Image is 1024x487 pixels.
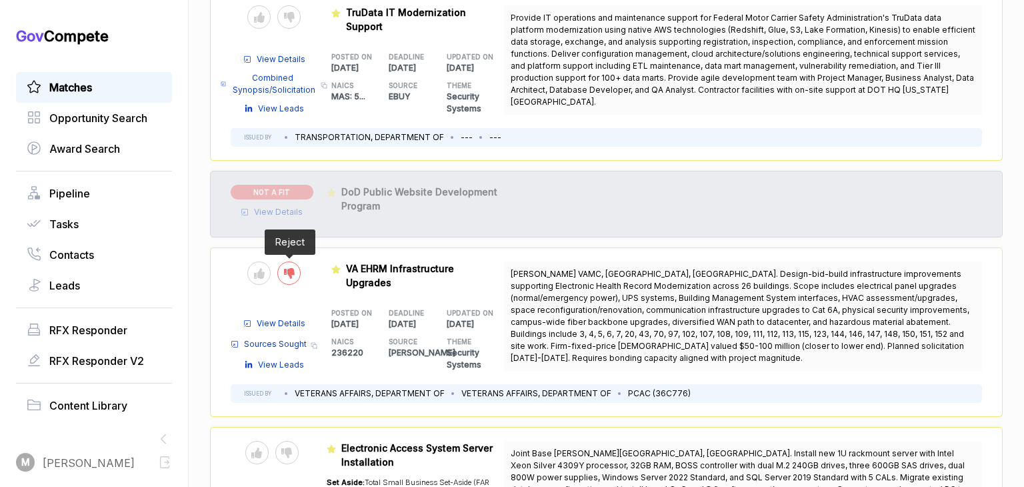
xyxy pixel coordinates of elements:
a: Sources Sought [231,338,307,350]
h5: POSTED ON [331,52,368,62]
h5: THEME [447,81,483,91]
a: Content Library [27,398,161,414]
span: View Details [257,318,305,330]
a: Award Search [27,141,161,157]
span: Provide IT operations and maintenance support for Federal Motor Carrier Safety Administration's T... [511,13,975,107]
span: Idea Generator [49,428,125,444]
span: [PERSON_NAME] [43,455,135,471]
a: Contacts [27,247,161,263]
a: Pipeline [27,185,161,201]
span: View Leads [258,103,304,115]
span: RFX Responder [49,322,127,338]
p: [DATE] [389,62,447,74]
span: MAS: 5 ... [331,91,365,101]
h5: DEADLINE [389,308,425,318]
a: RFX Responder V2 [27,353,161,369]
h5: SOURCE [389,81,425,91]
a: Opportunity Search [27,110,161,126]
h5: NAICS [331,81,368,91]
h1: Compete [16,27,172,45]
h5: SOURCE [389,337,425,347]
li: PCAC (36C776) [628,388,691,400]
span: Award Search [49,141,120,157]
h5: ISSUED BY [244,133,271,141]
span: [PERSON_NAME] VAMC, [GEOGRAPHIC_DATA], [GEOGRAPHIC_DATA]. Design-bid-build infrastructure improve... [511,269,969,363]
span: DoD Public Website Development Program [341,186,497,211]
span: Content Library [49,398,127,414]
li: VETERANS AFFAIRS, DEPARTMENT OF [295,388,445,400]
li: VETERANS AFFAIRS, DEPARTMENT OF [461,388,611,400]
p: [DATE] [447,62,505,74]
span: VA EHRM Infrastructure Upgrades [346,263,454,288]
span: RFX Responder V2 [49,353,144,369]
span: Set Aside: [327,478,365,487]
span: Pipeline [49,185,90,201]
li: TRANSPORTATION, DEPARTMENT OF [295,131,444,143]
a: Matches [27,79,161,95]
h5: UPDATED ON [447,52,483,62]
li: --- [489,131,501,143]
span: Opportunity Search [49,110,147,126]
a: RFX Responder [27,322,161,338]
a: Combined Synopsis/Solicitation [221,72,317,96]
span: Matches [49,79,92,95]
li: --- [461,131,473,143]
span: Contacts [49,247,94,263]
span: M [21,456,30,470]
span: View Details [254,206,303,218]
span: Tasks [49,216,79,232]
p: 236220 [331,347,389,359]
span: Combined Synopsis/Solicitation [231,72,317,96]
h5: POSTED ON [331,308,368,318]
h5: ISSUED BY [244,390,271,398]
a: Leads [27,278,161,294]
p: Security Systems [447,347,505,371]
h5: NAICS [331,337,368,347]
p: [PERSON_NAME] [389,347,447,359]
span: Sources Sought [244,338,307,350]
span: View Leads [258,359,304,371]
p: [DATE] [331,318,389,330]
h5: THEME [447,337,483,347]
span: Gov [16,27,44,45]
span: Leads [49,278,80,294]
h5: DEADLINE [389,52,425,62]
a: Idea GeneratorBeta [27,428,161,444]
p: Security Systems [447,91,505,115]
span: NOT A FIT [231,185,313,199]
span: View Details [257,53,305,65]
p: [DATE] [331,62,389,74]
p: EBUY [389,91,447,103]
h5: UPDATED ON [447,308,483,318]
p: [DATE] [389,318,447,330]
span: TruData IT Modernization Support [346,7,466,32]
a: Tasks [27,216,161,232]
p: [DATE] [447,318,505,330]
span: Electronic Access System Server Installation [341,442,493,468]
